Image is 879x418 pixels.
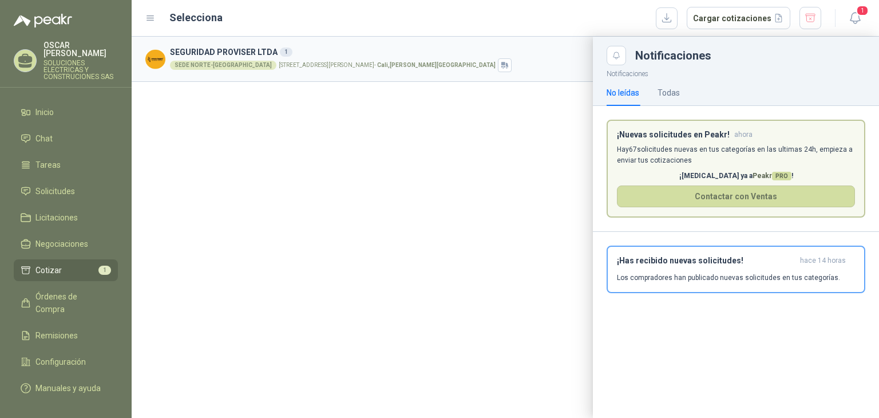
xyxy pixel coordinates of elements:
[14,180,118,202] a: Solicitudes
[607,46,626,65] button: Close
[635,50,865,61] div: Notificaciones
[607,86,639,99] div: No leídas
[14,207,118,228] a: Licitaciones
[658,86,680,99] div: Todas
[35,356,86,368] span: Configuración
[856,5,869,16] span: 1
[593,65,879,80] p: Notificaciones
[734,130,753,140] span: ahora
[772,172,791,180] span: PRO
[35,329,78,342] span: Remisiones
[35,211,78,224] span: Licitaciones
[35,159,61,171] span: Tareas
[98,266,111,275] span: 1
[35,264,62,277] span: Cotizar
[14,377,118,399] a: Manuales y ayuda
[617,171,855,182] p: ¡[MEDICAL_DATA] ya a !
[753,172,791,180] span: Peakr
[607,246,865,293] button: ¡Has recibido nuevas solicitudes!hace 14 horas Los compradores han publicado nuevas solicitudes e...
[14,101,118,123] a: Inicio
[617,186,855,207] button: Contactar con Ventas
[14,154,118,176] a: Tareas
[845,8,865,29] button: 1
[14,259,118,281] a: Cotizar1
[617,144,855,166] p: Hay 67 solicitudes nuevas en tus categorías en las ultimas 24h, empieza a enviar tus cotizaciones
[35,290,107,316] span: Órdenes de Compra
[35,132,53,145] span: Chat
[35,238,88,250] span: Negociaciones
[800,256,846,266] span: hace 14 horas
[169,10,223,26] h2: Selecciona
[43,41,118,57] p: OSCAR [PERSON_NAME]
[35,382,101,395] span: Manuales y ayuda
[14,14,72,27] img: Logo peakr
[617,273,840,283] p: Los compradores han publicado nuevas solicitudes en tus categorías.
[43,60,118,80] p: SOLUCIONES ELECTRICAS Y CONSTRUCIONES SAS
[687,7,790,30] button: Cargar cotizaciones
[14,351,118,373] a: Configuración
[35,106,54,119] span: Inicio
[14,233,118,255] a: Negociaciones
[14,325,118,346] a: Remisiones
[617,130,730,140] h3: ¡Nuevas solicitudes en Peakr!
[14,286,118,320] a: Órdenes de Compra
[14,128,118,149] a: Chat
[35,185,75,198] span: Solicitudes
[617,256,795,266] h3: ¡Has recibido nuevas solicitudes!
